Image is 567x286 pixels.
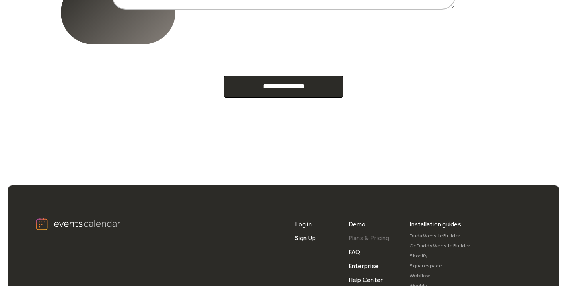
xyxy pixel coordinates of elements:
a: FAQ [348,245,361,259]
a: GoDaddy Website Builder [410,241,470,251]
a: Squarespace [410,261,470,271]
a: Shopify [410,251,470,261]
a: Demo [348,217,366,231]
div: Installation guides [410,217,461,231]
a: Plans & Pricing [348,231,390,245]
a: Webflow [410,271,470,281]
a: Log in [295,217,312,231]
a: Sign Up [295,231,316,245]
a: Duda Website Builder [410,231,470,241]
a: Enterprise [348,259,379,273]
iframe: reCAPTCHA [223,25,344,56]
